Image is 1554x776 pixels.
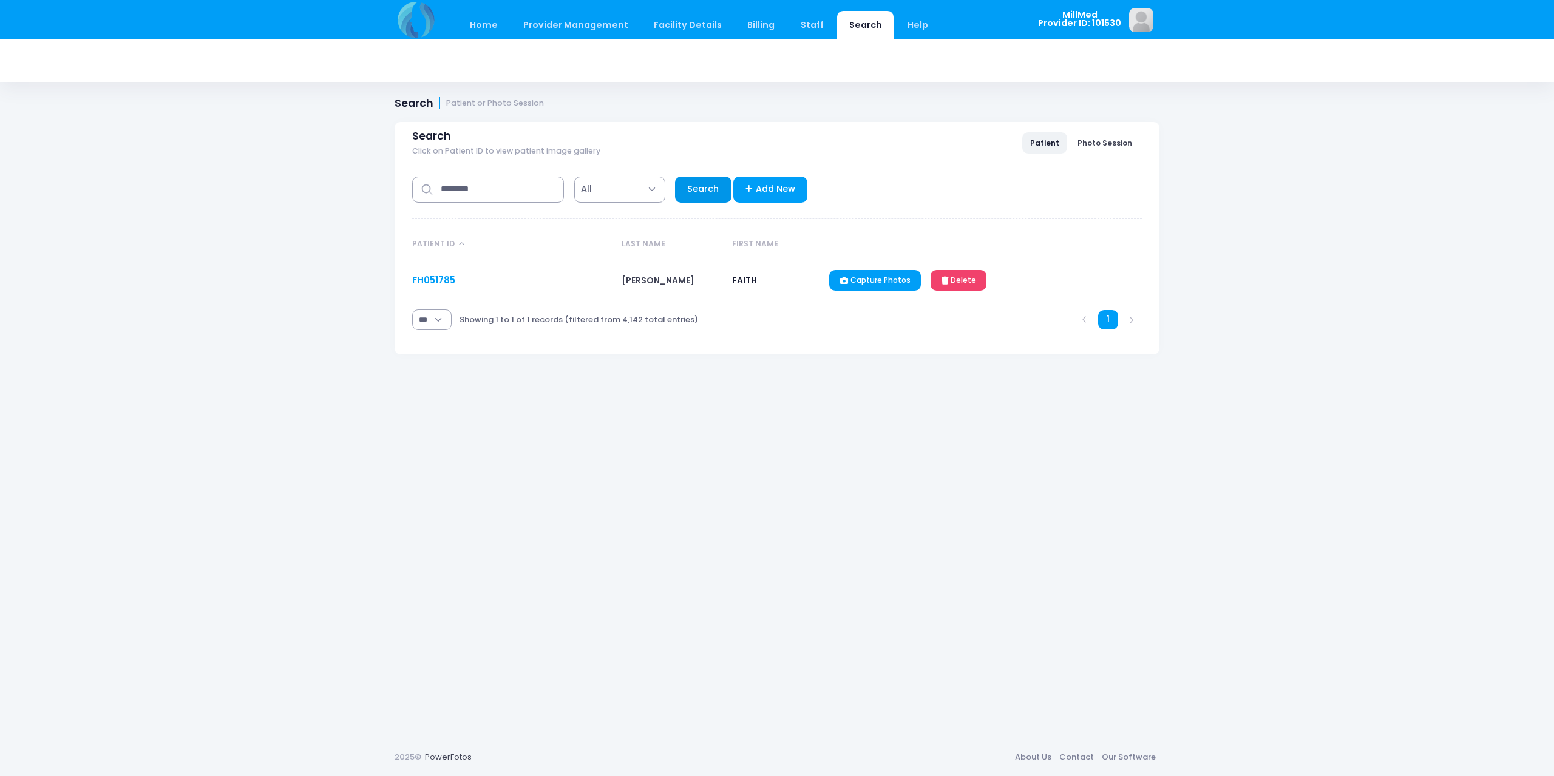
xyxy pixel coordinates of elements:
a: Search [837,11,894,39]
a: Facility Details [642,11,734,39]
a: About Us [1011,746,1055,768]
span: All [574,177,665,203]
h1: Search [395,97,544,110]
img: image [1129,8,1153,32]
div: Showing 1 to 1 of 1 records (filtered from 4,142 total entries) [460,306,698,334]
span: 2025© [395,751,421,763]
span: Search [412,130,451,143]
a: 1 [1098,310,1118,330]
span: [PERSON_NAME] [622,274,694,286]
a: FH051785 [412,274,455,286]
span: All [581,183,592,195]
a: Add New [733,177,808,203]
a: Search [675,177,731,203]
span: Click on Patient ID to view patient image gallery [412,147,600,156]
a: Billing [736,11,787,39]
a: Provider Management [511,11,640,39]
a: PowerFotos [425,751,472,763]
a: Our Software [1098,746,1159,768]
span: FAITH [732,274,757,286]
th: Patient ID: activate to sort column descending [412,229,616,260]
small: Patient or Photo Session [446,99,544,108]
a: Contact [1055,746,1098,768]
th: First Name: activate to sort column ascending [727,229,824,260]
a: Help [896,11,940,39]
a: Patient [1022,132,1067,153]
a: Delete [931,270,986,291]
span: MillMed Provider ID: 101530 [1038,10,1121,28]
a: Home [458,11,509,39]
th: Last Name: activate to sort column ascending [616,229,727,260]
a: Staff [789,11,835,39]
a: Capture Photos [829,270,921,291]
a: Photo Session [1070,132,1140,153]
